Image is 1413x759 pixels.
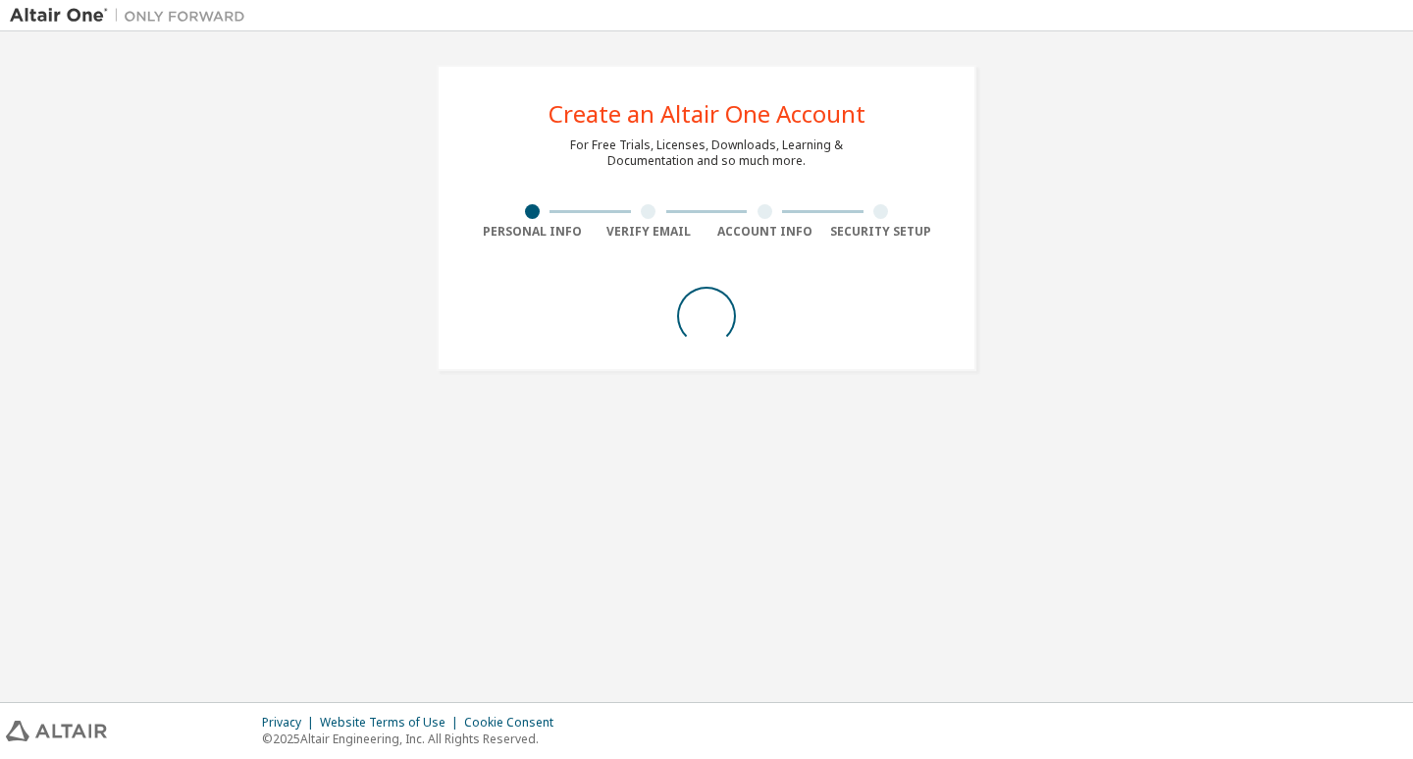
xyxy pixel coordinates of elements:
div: Personal Info [474,224,591,240]
img: altair_logo.svg [6,721,107,741]
div: Create an Altair One Account [549,102,865,126]
div: Security Setup [823,224,940,240]
div: For Free Trials, Licenses, Downloads, Learning & Documentation and so much more. [570,137,843,169]
div: Privacy [262,715,320,731]
img: Altair One [10,6,255,26]
div: Website Terms of Use [320,715,464,731]
div: Verify Email [591,224,707,240]
p: © 2025 Altair Engineering, Inc. All Rights Reserved. [262,731,565,747]
div: Account Info [706,224,823,240]
div: Cookie Consent [464,715,565,731]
